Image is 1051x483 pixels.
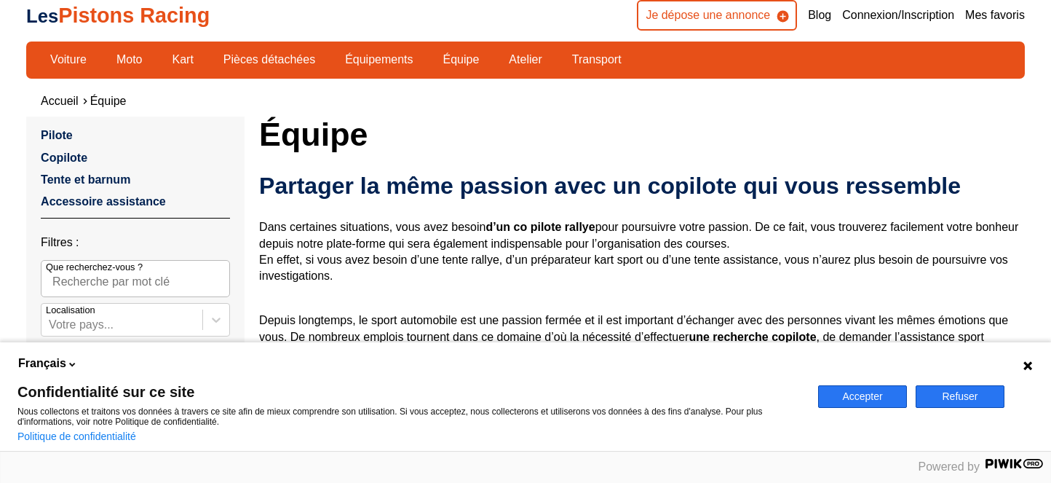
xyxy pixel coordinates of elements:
[499,47,551,72] a: Atelier
[842,7,954,23] a: Connexion/Inscription
[41,173,130,186] a: Tente et barnum
[49,318,52,331] input: Votre pays...
[259,219,1025,285] p: Dans certaines situations, vous avez besoin pour poursuivre votre passion. De ce fait, vous trouv...
[41,260,230,297] input: Que recherchez-vous ?
[26,6,58,26] span: Les
[90,95,127,107] a: Équipe
[563,47,631,72] a: Transport
[17,431,136,442] a: Politique de confidentialité
[965,7,1025,23] a: Mes favoris
[259,297,1025,394] p: Depuis longtemps, le sport automobile est une passion fermée et il est important d’échanger avec ...
[808,7,831,23] a: Blog
[17,385,801,399] span: Confidentialité sur ce site
[17,407,801,427] p: Nous collectons et traitons vos données à travers ce site afin de mieux comprendre son utilisatio...
[41,235,230,251] p: Filtres :
[41,129,73,141] a: Pilote
[26,4,210,27] a: LesPistons Racing
[41,195,166,208] a: Accessoire assistance
[18,356,66,372] span: Français
[919,460,980,473] span: Powered by
[46,261,143,274] p: Que recherchez-vous ?
[162,47,202,72] a: Kart
[818,385,907,408] button: Accepter
[485,221,595,233] strong: d’un co pilote rallye
[434,47,489,72] a: Équipe
[259,171,1025,200] h2: Partager la même passion avec un copilote qui vous ressemble
[259,117,1025,152] h1: Équipe
[336,47,422,72] a: Équipements
[41,152,87,164] a: Copilote
[916,385,1004,408] button: Refuser
[107,47,152,72] a: Moto
[41,95,79,107] a: Accueil
[214,47,325,72] a: Pièces détachées
[689,331,816,343] strong: une recherche copilote
[41,47,96,72] a: Voiture
[46,304,95,317] p: Localisation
